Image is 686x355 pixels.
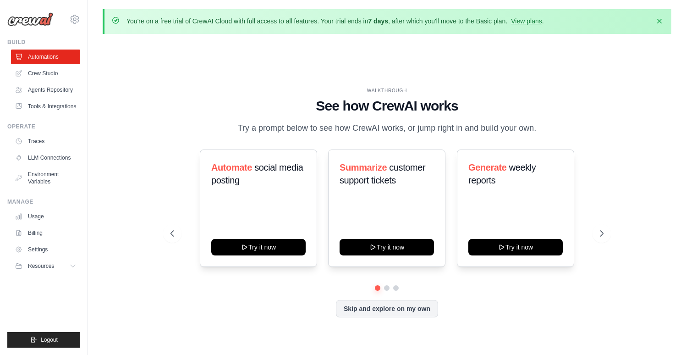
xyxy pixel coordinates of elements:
button: Try it now [468,239,563,255]
button: Resources [11,259,80,273]
strong: 7 days [368,17,388,25]
a: Tools & Integrations [11,99,80,114]
span: Generate [468,162,507,172]
a: Billing [11,226,80,240]
a: LLM Connections [11,150,80,165]
div: Build [7,39,80,46]
span: social media posting [211,162,303,185]
span: Resources [28,262,54,270]
span: Automate [211,162,252,172]
h1: See how CrewAI works [170,98,604,114]
button: Skip and explore on my own [336,300,438,317]
a: Usage [11,209,80,224]
div: Operate [7,123,80,130]
a: Agents Repository [11,83,80,97]
iframe: Chat Widget [640,311,686,355]
div: Manage [7,198,80,205]
p: You're on a free trial of CrewAI Cloud with full access to all features. Your trial ends in , aft... [126,17,544,26]
p: Try a prompt below to see how CrewAI works, or jump right in and build your own. [233,122,541,135]
a: View plans [511,17,542,25]
a: Traces [11,134,80,149]
img: Logo [7,12,53,26]
a: Environment Variables [11,167,80,189]
a: Automations [11,50,80,64]
button: Try it now [340,239,434,255]
button: Logout [7,332,80,348]
span: weekly reports [468,162,536,185]
span: Logout [41,336,58,344]
button: Try it now [211,239,306,255]
div: WALKTHROUGH [170,87,604,94]
span: Summarize [340,162,387,172]
a: Settings [11,242,80,257]
a: Crew Studio [11,66,80,81]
